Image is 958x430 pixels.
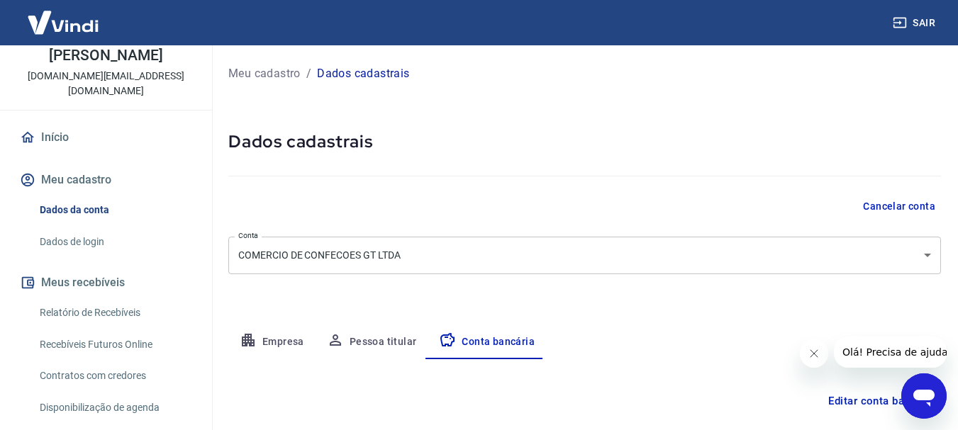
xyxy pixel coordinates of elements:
p: [DOMAIN_NAME][EMAIL_ADDRESS][DOMAIN_NAME] [11,69,201,98]
img: Vindi [17,1,109,44]
button: Empresa [228,325,316,359]
h5: Dados cadastrais [228,130,941,153]
button: Cancelar conta [857,193,941,220]
p: / [306,65,311,82]
iframe: Fechar mensagem [800,339,828,368]
a: Dados da conta [34,196,195,225]
div: COMERCIO DE CONFECOES GT LTDA [228,237,941,274]
label: Conta [238,230,258,241]
button: Meu cadastro [17,164,195,196]
iframe: Botão para abrir a janela de mensagens [901,373,947,419]
a: Relatório de Recebíveis [34,298,195,327]
p: [PERSON_NAME] [49,48,162,63]
a: Meu cadastro [228,65,301,82]
button: Conta bancária [428,325,546,359]
iframe: Mensagem da empresa [834,336,947,368]
a: Dados de login [34,227,195,256]
button: Editar conta bancária [823,387,941,414]
a: Disponibilização de agenda [34,393,195,422]
p: Dados cadastrais [317,65,409,82]
button: Pessoa titular [316,325,428,359]
a: Início [17,122,195,153]
span: Olá! Precisa de ajuda? [9,10,119,21]
a: Contratos com credores [34,361,195,390]
a: Recebíveis Futuros Online [34,330,195,359]
button: Sair [890,10,941,36]
button: Meus recebíveis [17,267,195,298]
